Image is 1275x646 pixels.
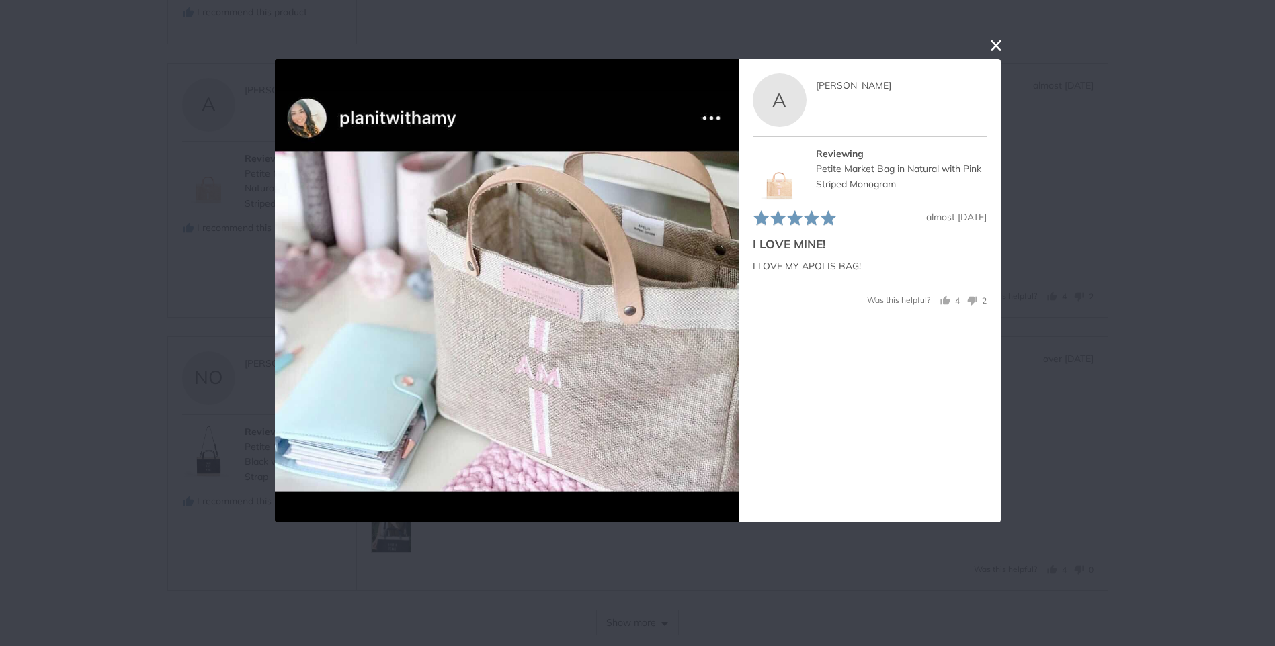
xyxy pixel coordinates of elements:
[988,38,1004,54] button: close this modal window
[926,211,987,223] span: almost [DATE]
[753,73,807,127] div: A
[753,236,987,252] h2: I LOVE MINE!
[940,295,960,308] button: Yes
[753,258,987,275] p: I LOVE MY APOLIS BAG!
[867,295,930,305] span: Was this helpful?
[275,91,739,492] img: Customer image
[753,146,807,200] img: Petite Market Bag in Natural with Pink Striped Monogram
[815,161,986,191] div: Petite Market Bag in Natural with Pink Striped Monogram
[815,146,986,161] div: Reviewing
[815,79,891,91] span: [PERSON_NAME]
[962,295,987,308] button: No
